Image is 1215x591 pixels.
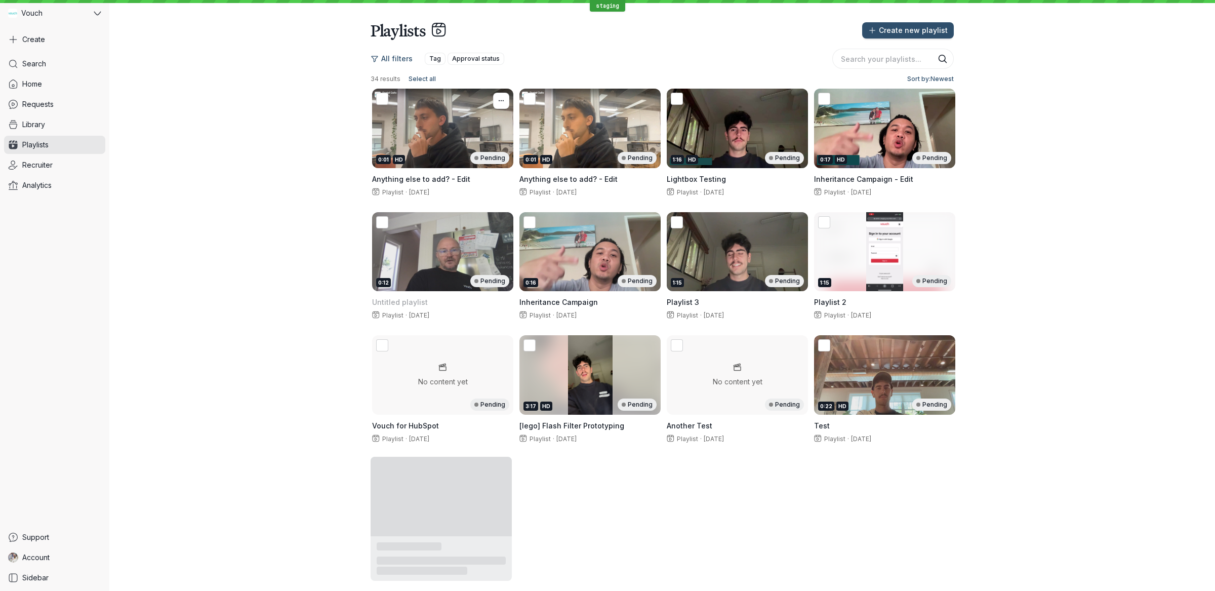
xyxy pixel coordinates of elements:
[912,275,951,287] div: Pending
[22,532,49,542] span: Support
[851,188,871,196] span: [DATE]
[493,93,509,109] button: More actions
[879,25,948,35] span: Create new playlist
[8,553,18,563] img: Gary Zurnamer avatar
[540,402,552,411] div: HD
[845,188,851,196] span: ·
[667,421,712,430] span: Another Test
[618,275,657,287] div: Pending
[22,120,45,130] span: Library
[4,136,105,154] a: Playlists
[409,311,429,319] span: [DATE]
[822,311,845,319] span: Playlist
[4,95,105,113] a: Requests
[814,175,913,183] span: Inheritance Campaign - Edit
[371,51,419,67] button: All filters
[528,435,551,443] span: Playlist
[551,435,556,443] span: ·
[822,188,845,196] span: Playlist
[551,311,556,320] span: ·
[519,175,618,183] span: Anything else to add? - Edit
[814,421,830,430] span: Test
[425,53,445,65] button: Tag
[21,8,43,18] span: Vouch
[835,155,847,164] div: HD
[409,188,429,196] span: [DATE]
[4,115,105,134] a: Library
[403,311,409,320] span: ·
[22,59,46,69] span: Search
[765,399,804,411] div: Pending
[4,528,105,546] a: Support
[556,188,577,196] span: [DATE]
[814,298,846,306] span: Playlist 2
[675,188,698,196] span: Playlist
[4,569,105,587] a: Sidebar
[403,188,409,196] span: ·
[429,54,441,64] span: Tag
[22,34,45,45] span: Create
[907,74,954,84] span: Sort by: Newest
[540,155,552,164] div: HD
[380,188,403,196] span: Playlist
[675,311,698,319] span: Playlist
[822,435,845,443] span: Playlist
[832,49,954,69] input: Search your playlists...
[903,73,954,85] button: Sort by:Newest
[376,155,391,164] div: 0:01
[698,188,704,196] span: ·
[4,548,105,567] a: Gary Zurnamer avatarAccount
[765,152,804,164] div: Pending
[4,156,105,174] a: Recruiter
[556,311,577,319] span: [DATE]
[671,155,684,164] div: 1:16
[470,275,509,287] div: Pending
[765,275,804,287] div: Pending
[470,152,509,164] div: Pending
[470,399,509,411] div: Pending
[845,435,851,443] span: ·
[409,435,429,443] span: [DATE]
[371,75,400,83] span: 34 results
[698,311,704,320] span: ·
[393,155,405,164] div: HD
[371,20,425,41] h1: Playlists
[698,435,704,443] span: ·
[381,54,413,64] span: All filters
[675,435,698,443] span: Playlist
[4,176,105,194] a: Analytics
[523,155,538,164] div: 0:01
[851,311,871,319] span: [DATE]
[528,188,551,196] span: Playlist
[8,9,17,18] img: Vouch avatar
[686,155,698,164] div: HD
[404,73,440,85] button: Select all
[4,4,105,22] button: Vouch avatarVouch
[376,278,391,287] div: 0:12
[851,435,871,443] span: [DATE]
[523,402,538,411] div: 3:17
[818,278,831,287] div: 1:15
[836,402,848,411] div: HD
[452,54,500,64] span: Approval status
[667,175,726,183] span: Lightbox Testing
[845,311,851,320] span: ·
[618,152,657,164] div: Pending
[704,435,724,443] span: [DATE]
[938,54,948,64] button: Search
[372,421,439,430] span: Vouch for HubSpot
[519,421,624,430] span: [lego] Flash Filter Prototyping
[671,278,684,287] div: 1:15
[519,298,598,306] span: Inheritance Campaign
[912,152,951,164] div: Pending
[22,160,53,170] span: Recruiter
[372,298,428,306] span: Untitled playlist
[22,553,50,563] span: Account
[862,22,954,38] button: Create new playlist
[380,311,403,319] span: Playlist
[409,74,436,84] span: Select all
[4,75,105,93] a: Home
[4,55,105,73] a: Search
[22,573,49,583] span: Sidebar
[372,175,470,183] span: Anything else to add? - Edit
